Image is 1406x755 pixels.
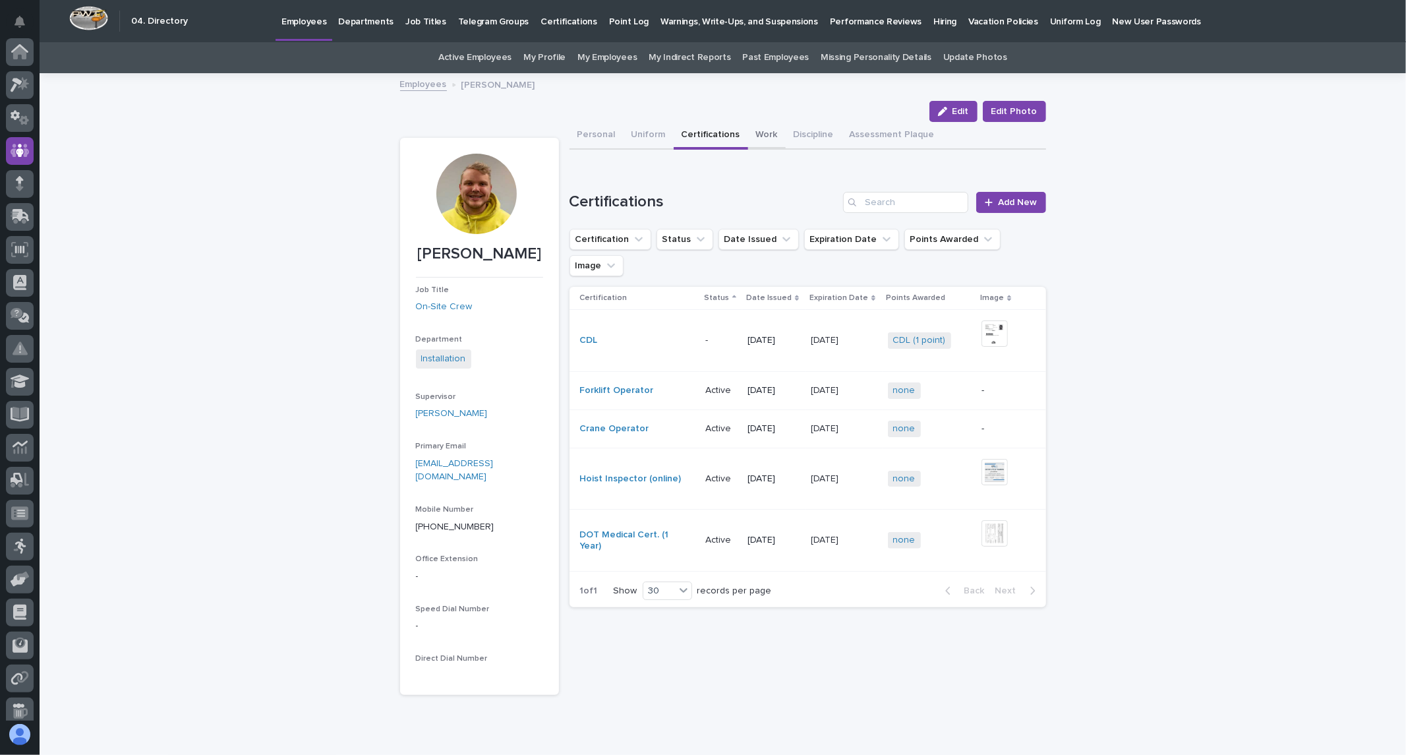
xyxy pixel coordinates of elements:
[69,6,108,30] img: Workspace Logo
[580,423,649,435] a: Crane Operator
[809,291,868,305] p: Expiration Date
[580,473,682,485] a: Hoist Inspector (online)
[416,442,467,450] span: Primary Email
[893,335,946,346] a: CDL (1 point)
[416,506,474,514] span: Mobile Number
[570,193,838,212] h1: Certifications
[580,529,690,552] a: DOT Medical Cert. (1 Year)
[887,291,946,305] p: Points Awarded
[580,335,598,346] a: CDL
[743,42,809,73] a: Past Employees
[416,336,463,344] span: Department
[976,192,1045,213] a: Add New
[893,473,916,485] a: none
[747,335,800,346] p: [DATE]
[416,555,479,563] span: Office Extension
[131,16,188,27] h2: 04. Directory
[461,76,535,91] p: [PERSON_NAME]
[580,291,628,305] p: Certification
[904,229,1001,250] button: Points Awarded
[657,229,713,250] button: Status
[991,105,1038,118] span: Edit Photo
[705,471,734,485] p: Active
[995,586,1024,595] span: Next
[416,286,450,294] span: Job Title
[747,423,800,435] p: [DATE]
[999,198,1038,207] span: Add New
[705,332,711,346] p: -
[580,385,654,396] a: Forklift Operator
[570,510,1046,572] tr: DOT Medical Cert. (1 Year) ActiveActive [DATE][DATE][DATE] none
[821,42,931,73] a: Missing Personality Details
[705,532,734,546] p: Active
[416,655,488,663] span: Direct Dial Number
[570,448,1046,510] tr: Hoist Inspector (online) ActiveActive [DATE][DATE][DATE] none
[786,122,842,150] button: Discipline
[570,122,624,150] button: Personal
[570,371,1046,409] tr: Forklift Operator ActiveActive [DATE][DATE][DATE] none -
[614,586,637,597] p: Show
[643,584,675,598] div: 30
[624,122,674,150] button: Uniform
[704,291,729,305] p: Status
[416,300,473,314] a: On-Site Crew
[649,42,730,73] a: My Indirect Reports
[842,122,943,150] button: Assessment Plaque
[748,122,786,150] button: Work
[893,535,916,546] a: none
[570,229,651,250] button: Certification
[956,586,985,595] span: Back
[980,291,1004,305] p: Image
[416,245,543,264] p: [PERSON_NAME]
[570,255,624,276] button: Image
[416,570,543,584] p: -
[990,585,1046,597] button: Next
[438,42,512,73] a: Active Employees
[416,619,543,633] p: -
[523,42,566,73] a: My Profile
[981,423,1024,435] p: -
[416,459,494,482] a: [EMAIL_ADDRESS][DOMAIN_NAME]
[421,352,466,366] a: Installation
[811,332,841,346] p: [DATE]
[943,42,1007,73] a: Update Photos
[674,122,748,150] button: Certifications
[718,229,799,250] button: Date Issued
[747,385,800,396] p: [DATE]
[570,575,608,607] p: 1 of 1
[416,522,494,531] a: [PHONE_NUMBER]
[811,532,841,546] p: [DATE]
[705,421,734,435] p: Active
[843,192,968,213] input: Search
[981,385,1024,396] p: -
[893,423,916,435] a: none
[804,229,899,250] button: Expiration Date
[935,585,990,597] button: Back
[811,421,841,435] p: [DATE]
[746,291,792,305] p: Date Issued
[811,471,841,485] p: [DATE]
[983,101,1046,122] button: Edit Photo
[400,76,447,91] a: Employees
[952,107,969,116] span: Edit
[893,385,916,396] a: none
[6,721,34,748] button: users-avatar
[747,535,800,546] p: [DATE]
[416,605,490,613] span: Speed Dial Number
[697,586,772,597] p: records per page
[570,310,1046,372] tr: CDL -- [DATE][DATE][DATE] CDL (1 point)
[577,42,637,73] a: My Employees
[6,8,34,36] button: Notifications
[416,393,456,401] span: Supervisor
[570,409,1046,448] tr: Crane Operator ActiveActive [DATE][DATE][DATE] none -
[747,473,800,485] p: [DATE]
[811,382,841,396] p: [DATE]
[16,16,34,37] div: Notifications
[705,382,734,396] p: Active
[416,407,488,421] a: [PERSON_NAME]
[929,101,978,122] button: Edit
